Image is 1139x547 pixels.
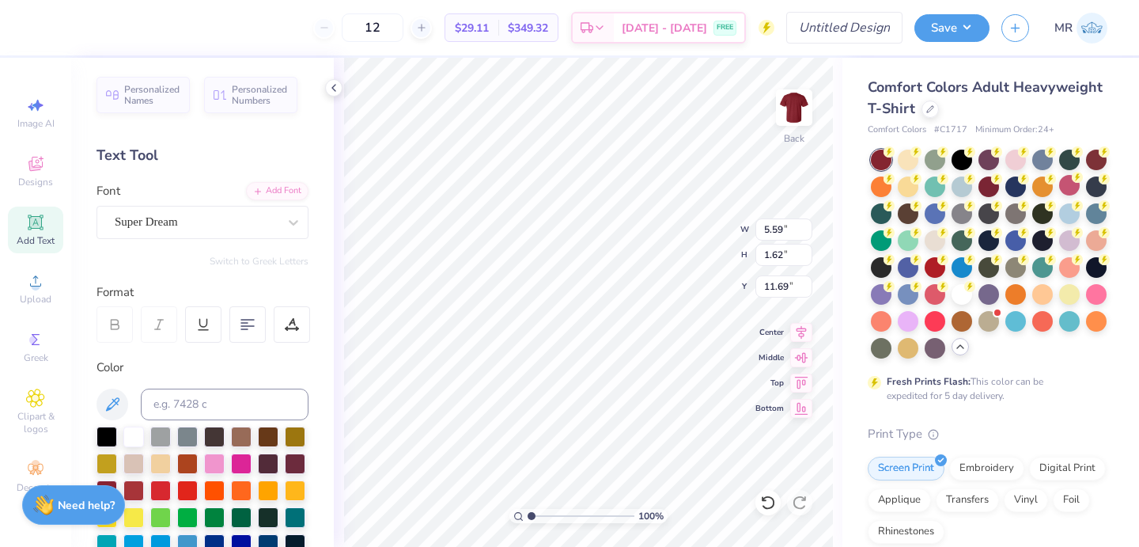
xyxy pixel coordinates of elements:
span: Center [755,327,784,338]
div: Back [784,131,804,146]
span: # C1717 [934,123,967,137]
div: Add Font [246,182,308,200]
span: Middle [755,352,784,363]
button: Save [914,14,990,42]
label: Font [96,182,120,200]
div: Print Type [868,425,1107,443]
span: 100 % [638,509,664,523]
div: Color [96,359,308,377]
div: Transfers [936,488,999,512]
span: [DATE] - [DATE] [622,20,707,36]
strong: Fresh Prints Flash: [887,375,971,388]
div: Vinyl [1004,488,1048,512]
div: Screen Print [868,457,944,481]
div: Text Tool [96,145,308,166]
span: Decorate [17,481,55,494]
span: Personalized Names [124,84,180,106]
div: Foil [1053,488,1090,512]
span: Upload [20,293,51,306]
input: e.g. 7428 c [141,389,308,420]
span: Comfort Colors Adult Heavyweight T-Shirt [868,78,1103,118]
img: Back [778,92,810,123]
strong: Need help? [58,498,115,513]
span: Greek [24,351,48,364]
div: This color can be expedited for 5 day delivery. [887,374,1081,403]
a: MR [1054,13,1107,44]
span: Bottom [755,403,784,414]
div: Digital Print [1029,457,1106,481]
span: Clipart & logos [8,410,63,435]
span: MR [1054,19,1073,37]
div: Applique [868,488,931,512]
input: – – [342,13,403,42]
span: $29.11 [455,20,489,36]
span: Designs [18,176,53,188]
div: Rhinestones [868,520,944,544]
span: Add Text [17,234,55,247]
input: Untitled Design [786,12,902,44]
span: Minimum Order: 24 + [975,123,1054,137]
img: Micaela Rothenbuhler [1077,13,1107,44]
span: Personalized Numbers [232,84,288,106]
span: $349.32 [508,20,548,36]
div: Format [96,283,310,302]
span: Image AI [17,117,55,130]
span: Top [755,378,784,389]
span: Comfort Colors [868,123,926,137]
div: Embroidery [949,457,1024,481]
span: FREE [717,22,733,33]
button: Switch to Greek Letters [210,255,308,268]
